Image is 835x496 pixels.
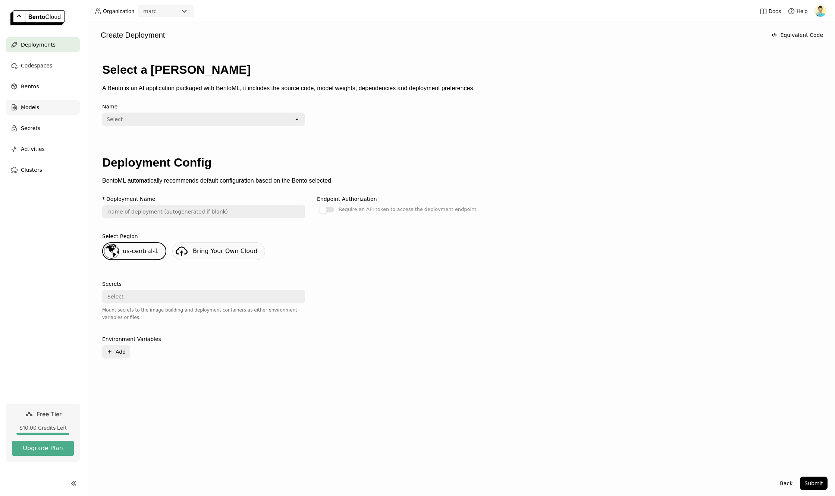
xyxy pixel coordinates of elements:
[102,281,122,287] div: Secrets
[102,63,819,77] h1: Select a [PERSON_NAME]
[103,8,134,15] span: Organization
[339,205,476,214] div: Require an API token to access the deployment endpoint
[6,58,80,73] a: Codespaces
[6,121,80,136] a: Secrets
[815,6,826,17] img: Marc Adrian
[21,165,42,174] span: Clusters
[102,85,819,92] p: A Bento is an AI application packaged with BentoML, it includes the source code, model weights, d...
[800,477,828,490] button: Submit
[21,40,56,49] span: Deployments
[103,206,304,218] input: name of deployment (autogenerated if blank)
[775,477,797,490] button: Back
[107,116,123,123] div: Select
[6,79,80,94] a: Bentos
[767,28,828,42] button: Equivalent Code
[107,293,123,300] div: Select
[760,7,781,15] a: Docs
[37,410,62,418] span: Free Tier
[102,104,305,110] div: Name
[769,8,781,15] span: Docs
[123,247,158,255] span: us-central-1
[10,10,65,25] img: logo
[6,37,80,52] a: Deployments
[6,142,80,157] a: Activities
[317,196,377,202] div: Endpoint Authorization
[102,306,305,321] div: Mount secrets to the image building and deployment containers as either environment variables or ...
[21,145,45,154] span: Activities
[143,7,156,15] div: marc
[102,177,819,184] p: BentoML automatically recommends default configuration based on the Bento selected.
[106,196,155,202] div: Deployment Name
[12,424,74,431] div: $10.00 Credits Left
[172,242,265,260] a: Bring Your Own Cloud
[6,404,80,462] a: Free Tier$10.00 Credits LeftUpgrade Plan
[21,61,52,70] span: Codespaces
[6,100,80,115] a: Models
[102,233,138,239] div: Select Region
[102,242,166,260] div: us-central-1
[21,82,39,91] span: Bentos
[102,336,161,342] div: Environment Variables
[797,8,808,15] span: Help
[93,30,764,40] div: Create Deployment
[6,162,80,177] a: Clusters
[102,345,130,358] button: Add
[157,8,158,15] input: Selected marc.
[21,124,40,133] span: Secrets
[107,349,113,355] svg: Plus
[294,116,300,122] svg: open
[193,247,257,255] span: Bring Your Own Cloud
[12,441,74,456] button: Upgrade Plan
[21,103,39,112] span: Models
[102,156,819,170] h1: Deployment Config
[788,7,808,15] div: Help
